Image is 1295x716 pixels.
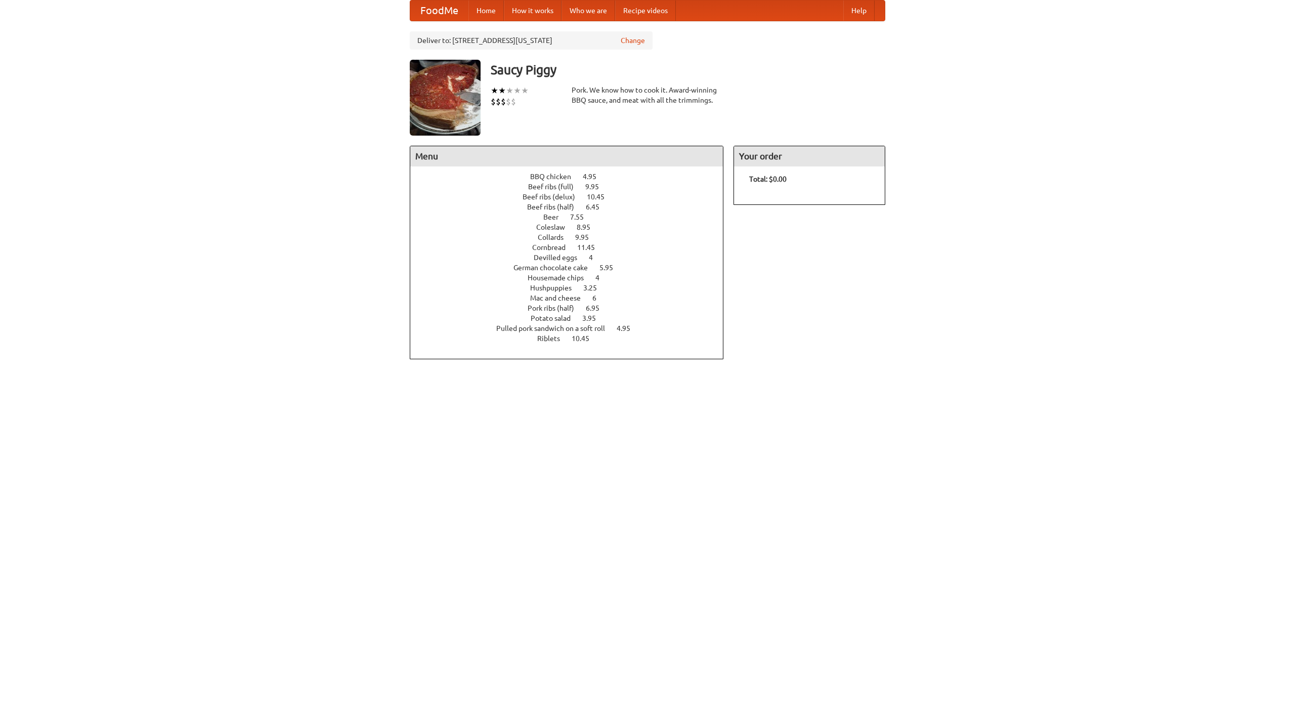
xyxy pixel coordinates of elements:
span: 4 [589,254,603,262]
a: Riblets 10.45 [537,334,608,343]
h3: Saucy Piggy [491,60,885,80]
a: BBQ chicken 4.95 [530,173,615,181]
span: Collards [538,233,574,241]
span: Housemade chips [528,274,594,282]
a: Hushpuppies 3.25 [530,284,616,292]
li: $ [506,96,511,107]
a: Coleslaw 8.95 [536,223,609,231]
span: Riblets [537,334,570,343]
span: 6 [592,294,607,302]
span: 6.45 [586,203,610,211]
span: 11.45 [577,243,605,251]
li: ★ [498,85,506,96]
h4: Menu [410,146,723,166]
span: 10.45 [572,334,599,343]
span: Devilled eggs [534,254,587,262]
span: Beer [543,213,569,221]
span: Beef ribs (delux) [523,193,585,201]
a: German chocolate cake 5.95 [513,264,632,272]
span: 9.95 [575,233,599,241]
b: Total: $0.00 [749,175,787,183]
span: Beef ribs (half) [527,203,584,211]
li: $ [511,96,516,107]
span: Cornbread [532,243,576,251]
li: $ [491,96,496,107]
a: Cornbread 11.45 [532,243,614,251]
a: Beef ribs (half) 6.45 [527,203,618,211]
li: $ [496,96,501,107]
span: 3.95 [582,314,606,322]
span: Pork ribs (half) [528,304,584,312]
li: $ [501,96,506,107]
a: Home [468,1,504,21]
span: Potato salad [531,314,581,322]
span: 10.45 [587,193,615,201]
a: Beef ribs (full) 9.95 [528,183,618,191]
h4: Your order [734,146,885,166]
a: Potato salad 3.95 [531,314,615,322]
span: German chocolate cake [513,264,598,272]
a: Devilled eggs 4 [534,254,612,262]
li: ★ [491,85,498,96]
span: BBQ chicken [530,173,581,181]
li: ★ [521,85,529,96]
a: Collards 9.95 [538,233,608,241]
span: 7.55 [570,213,594,221]
span: 4.95 [617,324,640,332]
a: Help [843,1,875,21]
a: How it works [504,1,562,21]
span: Coleslaw [536,223,575,231]
span: 8.95 [577,223,600,231]
a: FoodMe [410,1,468,21]
li: ★ [506,85,513,96]
div: Deliver to: [STREET_ADDRESS][US_STATE] [410,31,653,50]
span: Beef ribs (full) [528,183,584,191]
a: Housemade chips 4 [528,274,618,282]
span: Hushpuppies [530,284,582,292]
a: Who we are [562,1,615,21]
a: Pork ribs (half) 6.95 [528,304,618,312]
a: Change [621,35,645,46]
span: Pulled pork sandwich on a soft roll [496,324,615,332]
a: Pulled pork sandwich on a soft roll 4.95 [496,324,649,332]
span: 3.25 [583,284,607,292]
span: 9.95 [585,183,609,191]
a: Mac and cheese 6 [530,294,615,302]
img: angular.jpg [410,60,481,136]
span: 4.95 [583,173,607,181]
span: 6.95 [586,304,610,312]
a: Beef ribs (delux) 10.45 [523,193,623,201]
li: ★ [513,85,521,96]
a: Beer 7.55 [543,213,602,221]
span: 4 [595,274,610,282]
span: Mac and cheese [530,294,591,302]
a: Recipe videos [615,1,676,21]
div: Pork. We know how to cook it. Award-winning BBQ sauce, and meat with all the trimmings. [572,85,723,105]
span: 5.95 [599,264,623,272]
